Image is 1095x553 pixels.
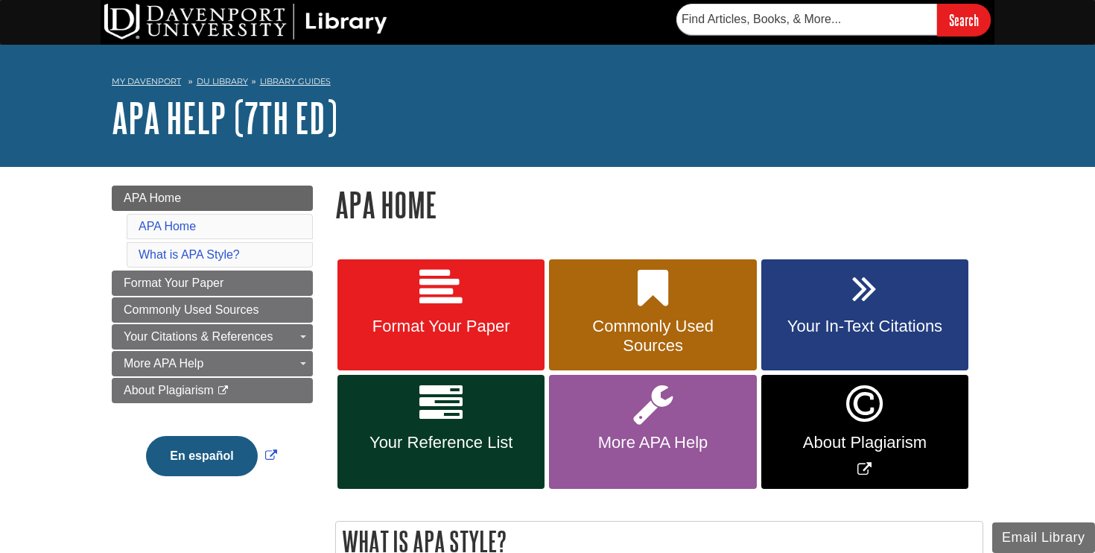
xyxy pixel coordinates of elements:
[146,436,257,476] button: En español
[112,271,313,296] a: Format Your Paper
[549,375,756,489] a: More APA Help
[112,75,181,88] a: My Davenport
[112,72,983,95] nav: breadcrumb
[772,433,957,452] span: About Plagiarism
[112,186,313,502] div: Guide Page Menu
[761,259,968,371] a: Your In-Text Citations
[124,330,273,343] span: Your Citations & References
[197,76,248,86] a: DU Library
[992,522,1095,553] button: Email Library
[139,248,240,261] a: What is APA Style?
[761,375,968,489] a: Link opens in new window
[260,76,331,86] a: Library Guides
[124,384,214,396] span: About Plagiarism
[112,95,337,141] a: APA Help (7th Ed)
[217,386,229,396] i: This link opens in a new window
[139,220,196,233] a: APA Home
[349,317,533,336] span: Format Your Paper
[676,4,937,35] input: Find Articles, Books, & More...
[560,317,745,355] span: Commonly Used Sources
[124,276,223,289] span: Format Your Paper
[335,186,983,224] h1: APA Home
[112,351,313,376] a: More APA Help
[142,449,280,462] a: Link opens in new window
[937,4,991,36] input: Search
[112,186,313,211] a: APA Home
[560,433,745,452] span: More APA Help
[349,433,533,452] span: Your Reference List
[676,4,991,36] form: Searches DU Library's articles, books, and more
[104,4,387,39] img: DU Library
[124,303,258,316] span: Commonly Used Sources
[124,192,181,204] span: APA Home
[337,259,545,371] a: Format Your Paper
[549,259,756,371] a: Commonly Used Sources
[124,357,203,370] span: More APA Help
[772,317,957,336] span: Your In-Text Citations
[112,378,313,403] a: About Plagiarism
[112,324,313,350] a: Your Citations & References
[337,375,545,489] a: Your Reference List
[112,297,313,323] a: Commonly Used Sources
